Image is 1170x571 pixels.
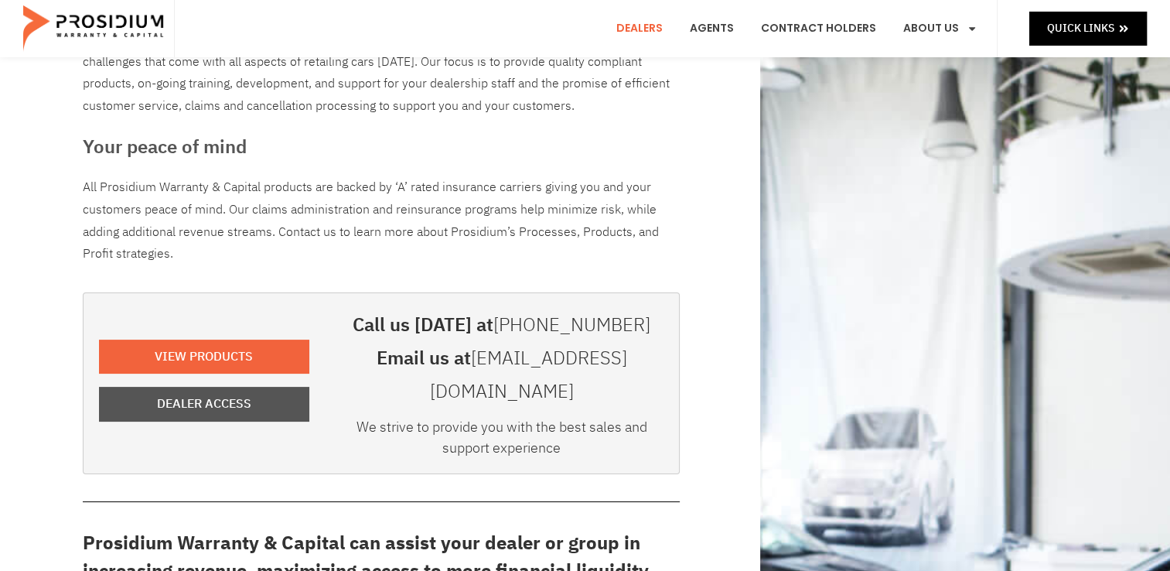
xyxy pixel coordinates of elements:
[99,387,309,422] a: Dealer Access
[83,6,680,118] div: Dealerships are the backbone of the American economy. Without you and your dedicated team, we don...
[493,311,650,339] a: [PHONE_NUMBER]
[1029,12,1147,45] a: Quick Links
[298,2,347,13] span: Last Name
[155,346,253,368] span: View Products
[340,416,663,466] div: We strive to provide you with the best sales and support experience
[99,340,309,374] a: View Products
[430,344,627,405] a: [EMAIL_ADDRESS][DOMAIN_NAME]
[1047,19,1114,38] span: Quick Links
[157,393,251,415] span: Dealer Access
[340,309,663,342] h3: Call us [DATE] at
[83,133,680,161] h3: Your peace of mind
[83,176,680,265] p: All Prosidium Warranty & Capital products are backed by ‘A’ rated insurance carriers giving you a...
[340,342,663,409] h3: Email us at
